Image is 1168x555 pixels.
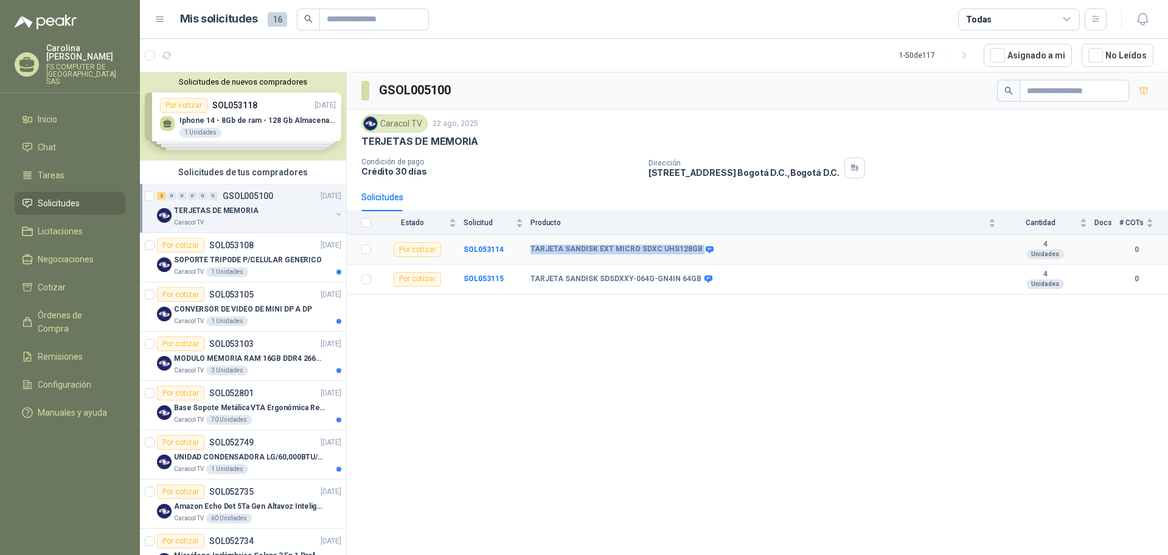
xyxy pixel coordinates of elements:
div: 2 [157,192,166,200]
a: Manuales y ayuda [15,401,125,424]
span: Licitaciones [38,225,83,238]
th: Estado [378,211,464,235]
b: TARJETA SANDISK EXT MICRO SDXC UHS128GB [530,245,703,254]
p: Caracol TV [174,464,204,474]
p: SOPORTE TRIPODE P/CELULAR GENERICO [174,254,322,266]
div: Solicitudes de tus compradores [140,161,346,184]
span: Cantidad [1003,218,1077,227]
a: Inicio [15,108,125,131]
div: 0 [167,192,176,200]
p: [DATE] [321,437,341,449]
p: GSOL005100 [223,192,273,200]
p: FS COMPUTER DE [GEOGRAPHIC_DATA] SAS [46,63,125,85]
a: Licitaciones [15,220,125,243]
div: Todas [966,13,992,26]
a: Por cotizarSOL052749[DATE] Company LogoUNIDAD CONDENSADORA LG/60,000BTU/220V/R410A: ICaracol TV1 ... [140,430,346,480]
span: Tareas [38,169,64,182]
p: Amazon Echo Dot 5Ta Gen Altavoz Inteligente Alexa Azul [174,501,325,512]
p: [DATE] [321,190,341,202]
p: Dirección [648,159,839,167]
p: SOL052735 [209,487,254,496]
a: Remisiones [15,345,125,368]
span: Chat [38,141,56,154]
a: Órdenes de Compra [15,304,125,340]
a: SOL053114 [464,245,504,254]
p: SOL052801 [209,389,254,397]
span: Producto [530,218,986,227]
span: Solicitud [464,218,513,227]
th: # COTs [1119,211,1168,235]
p: SOL053108 [209,241,254,250]
div: Por cotizar [394,272,441,287]
p: Crédito 30 días [361,166,639,176]
span: Cotizar [38,281,66,294]
p: Carolina [PERSON_NAME] [46,44,125,61]
div: Por cotizar [157,534,204,548]
a: 2 0 0 0 0 0 GSOL005100[DATE] Company LogoTERJETAS DE MEMORIACaracol TV [157,189,344,228]
div: 0 [209,192,218,200]
p: UNIDAD CONDENSADORA LG/60,000BTU/220V/R410A: I [174,452,325,463]
p: [DATE] [321,240,341,251]
div: Unidades [1026,250,1064,259]
p: Caracol TV [174,218,204,228]
p: Caracol TV [174,514,204,523]
div: Por cotizar [157,238,204,253]
div: Por cotizar [157,484,204,499]
a: Por cotizarSOL052801[DATE] Company LogoBase Sopote Metálica VTA Ergonómica Retráctil para Portáti... [140,381,346,430]
div: Solicitudes [361,190,403,204]
div: Por cotizar [157,435,204,450]
button: Asignado a mi [984,44,1072,67]
a: Chat [15,136,125,159]
button: No Leídos [1082,44,1153,67]
b: 4 [1003,270,1087,279]
p: Caracol TV [174,316,204,326]
span: Negociaciones [38,253,94,266]
p: SOL053105 [209,290,254,299]
p: TERJETAS DE MEMORIA [361,135,478,148]
a: Tareas [15,164,125,187]
a: SOL053115 [464,274,504,283]
div: 1 Unidades [206,316,248,326]
img: Company Logo [157,405,172,420]
span: # COTs [1119,218,1144,227]
div: Por cotizar [394,242,441,257]
div: Unidades [1026,279,1064,289]
p: [DATE] [321,536,341,547]
th: Solicitud [464,211,530,235]
div: 60 Unidades [206,514,252,523]
span: Inicio [38,113,57,126]
span: Remisiones [38,350,83,363]
p: Caracol TV [174,415,204,425]
b: TARJETA SANDISK SDSDXXY-064G-GN4IN 64GB [530,274,701,284]
p: TERJETAS DE MEMORIA [174,205,259,217]
span: Estado [378,218,447,227]
span: Manuales y ayuda [38,406,107,419]
a: Por cotizarSOL053108[DATE] Company LogoSOPORTE TRIPODE P/CELULAR GENERICOCaracol TV1 Unidades [140,233,346,282]
div: Solicitudes de nuevos compradoresPor cotizarSOL053118[DATE] Iphone 14 - 8Gb de ram - 128 Gb Almac... [140,72,346,161]
img: Company Logo [157,356,172,371]
div: 3 Unidades [206,366,248,375]
p: SOL052749 [209,438,254,447]
div: 1 - 50 de 117 [899,46,974,65]
div: Por cotizar [157,337,204,351]
p: [DATE] [321,388,341,399]
a: Solicitudes [15,192,125,215]
th: Docs [1094,211,1119,235]
a: Por cotizarSOL052735[DATE] Company LogoAmazon Echo Dot 5Ta Gen Altavoz Inteligente Alexa AzulCara... [140,480,346,529]
p: SOL053103 [209,340,254,348]
div: Por cotizar [157,386,204,400]
th: Producto [530,211,1003,235]
span: 16 [268,12,287,27]
span: search [1004,86,1013,95]
div: 70 Unidades [206,415,252,425]
p: Base Sopote Metálica VTA Ergonómica Retráctil para Portátil [174,402,325,414]
p: [DATE] [321,289,341,301]
span: Órdenes de Compra [38,309,114,335]
img: Logo peakr [15,15,77,29]
a: Configuración [15,373,125,396]
div: 1 Unidades [206,267,248,277]
a: Cotizar [15,276,125,299]
div: 1 Unidades [206,464,248,474]
p: SOL052734 [209,537,254,545]
img: Company Logo [157,504,172,518]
